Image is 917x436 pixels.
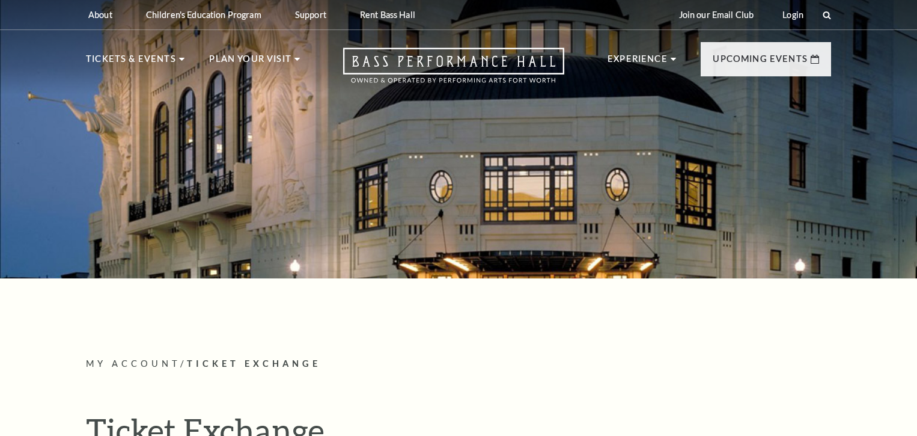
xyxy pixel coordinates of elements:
p: Plan Your Visit [209,52,291,73]
p: Rent Bass Hall [360,10,415,20]
p: Upcoming Events [713,52,808,73]
p: Experience [608,52,668,73]
p: About [88,10,112,20]
span: My Account [86,358,180,369]
p: Support [295,10,326,20]
p: Tickets & Events [86,52,176,73]
span: Ticket Exchange [187,358,321,369]
p: / [86,357,831,372]
p: Children's Education Program [146,10,261,20]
